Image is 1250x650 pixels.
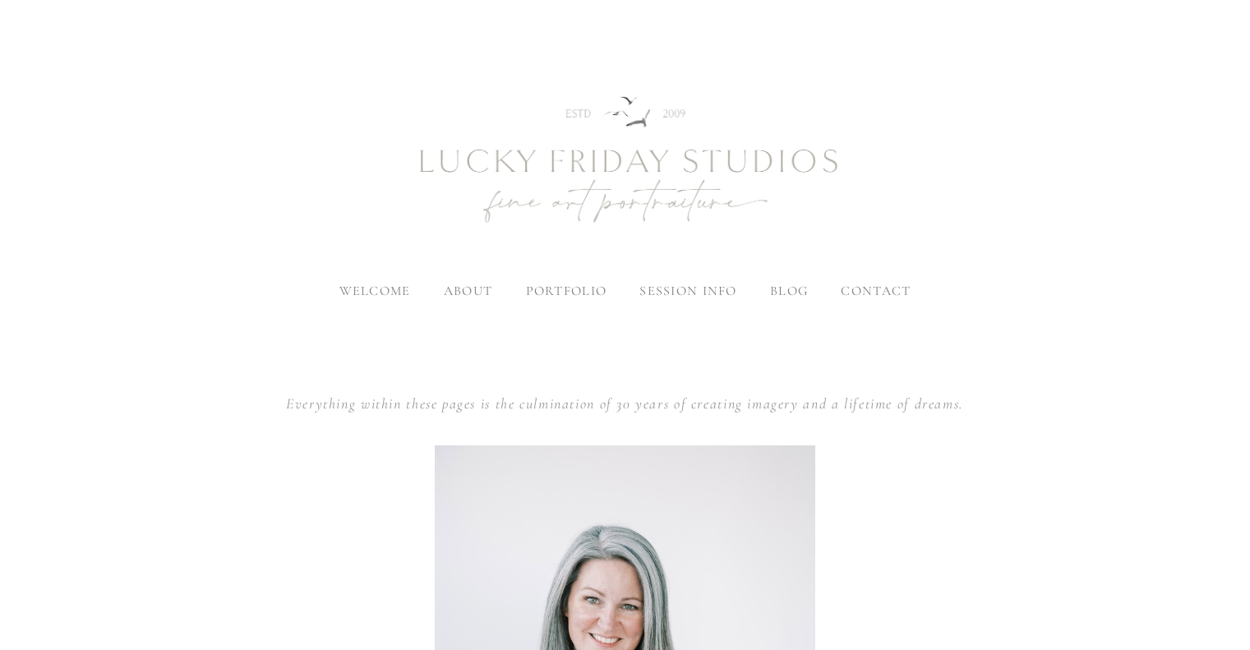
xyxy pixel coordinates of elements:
a: blog [770,283,808,299]
label: session info [639,283,736,299]
a: contact [841,283,911,299]
img: Newborn Photography Denver | Lucky Friday Studios [330,38,921,284]
label: about [444,283,492,299]
a: welcome [339,283,411,299]
label: portfolio [526,283,607,299]
em: Everything within these pages is the culmination of 30 years of creating imagery and a lifetime o... [286,394,964,413]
